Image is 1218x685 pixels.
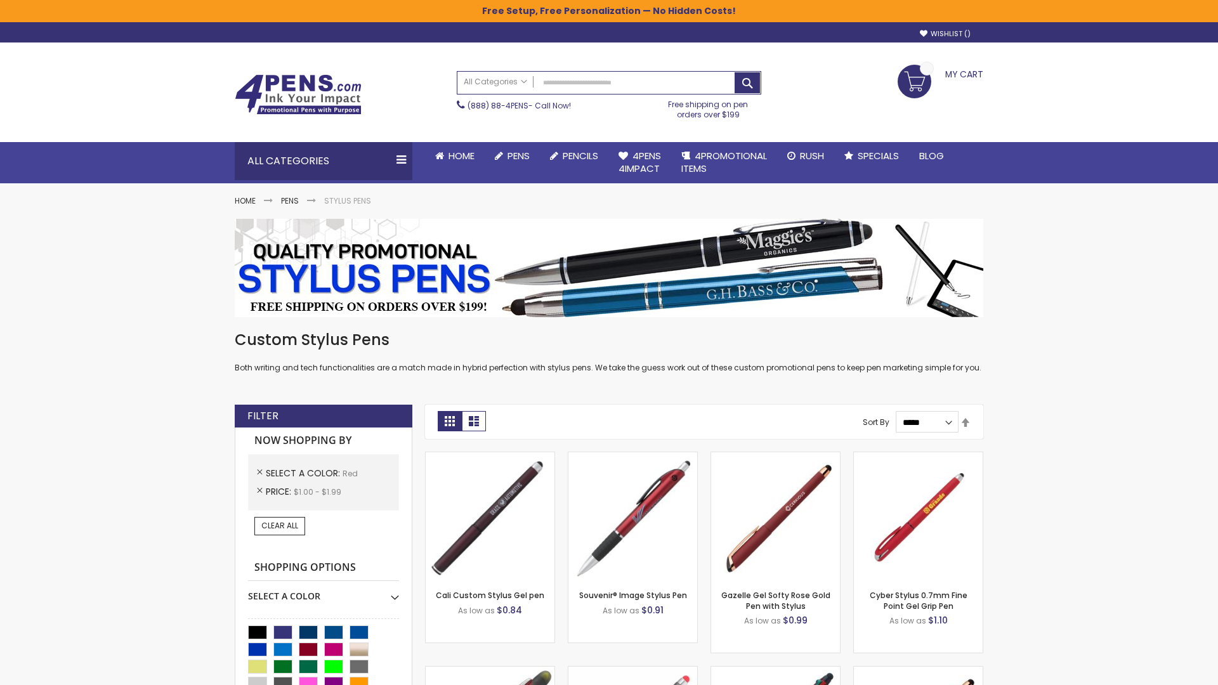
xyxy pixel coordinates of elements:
span: $0.99 [783,614,808,627]
span: As low as [458,605,495,616]
a: Pencils [540,142,608,170]
iframe: Google Customer Reviews [1113,651,1218,685]
a: 4Pens4impact [608,142,671,183]
a: Home [425,142,485,170]
a: Gazelle Gel Softy Rose Gold Pen with Stylus [721,590,830,611]
a: Gazelle Gel Softy Rose Gold Pen with Stylus-Red [711,452,840,462]
strong: Shopping Options [248,554,399,582]
strong: Grid [438,411,462,431]
span: $0.91 [641,604,664,616]
span: - Call Now! [468,100,571,111]
span: All Categories [464,77,527,87]
span: $0.84 [497,604,522,616]
span: Rush [800,149,824,162]
a: Rush [777,142,834,170]
img: Cali Custom Stylus Gel pen-Red [426,452,554,581]
strong: Stylus Pens [324,195,371,206]
img: Stylus Pens [235,219,983,317]
img: Souvenir® Image Stylus Pen-Red [568,452,697,581]
a: Souvenir® Image Stylus Pen-Red [568,452,697,462]
a: Clear All [254,517,305,535]
a: Wishlist [920,29,971,39]
img: Cyber Stylus 0.7mm Fine Point Gel Grip Pen-Red [854,452,983,581]
a: Orbitor 4 Color Assorted Ink Metallic Stylus Pens-Red [711,666,840,677]
span: Clear All [261,520,298,531]
strong: Filter [247,409,278,423]
span: $1.10 [928,614,948,627]
a: Blog [909,142,954,170]
a: Islander Softy Gel with Stylus - ColorJet Imprint-Red [568,666,697,677]
span: Specials [858,149,899,162]
span: Price [266,485,294,498]
span: Pens [507,149,530,162]
span: Red [343,468,358,479]
div: All Categories [235,142,412,180]
a: Home [235,195,256,206]
span: Pencils [563,149,598,162]
span: Blog [919,149,944,162]
a: Cyber Stylus 0.7mm Fine Point Gel Grip Pen [870,590,967,611]
a: Pens [485,142,540,170]
div: Select A Color [248,581,399,603]
a: All Categories [457,72,534,93]
a: Gazelle Gel Softy Rose Gold Pen with Stylus - ColorJet-Red [854,666,983,677]
span: As low as [744,615,781,626]
a: Specials [834,142,909,170]
img: Gazelle Gel Softy Rose Gold Pen with Stylus-Red [711,452,840,581]
img: 4Pens Custom Pens and Promotional Products [235,74,362,115]
span: 4PROMOTIONAL ITEMS [681,149,767,175]
a: Souvenir® Image Stylus Pen [579,590,687,601]
div: Free shipping on pen orders over $199 [655,95,762,120]
a: Pens [281,195,299,206]
strong: Now Shopping by [248,427,399,454]
span: As low as [603,605,639,616]
a: Cali Custom Stylus Gel pen-Red [426,452,554,462]
a: (888) 88-4PENS [468,100,528,111]
span: $1.00 - $1.99 [294,486,341,497]
a: Cali Custom Stylus Gel pen [436,590,544,601]
span: Select A Color [266,467,343,480]
h1: Custom Stylus Pens [235,330,983,350]
a: Souvenir® Jalan Highlighter Stylus Pen Combo-Red [426,666,554,677]
span: 4Pens 4impact [619,149,661,175]
div: Both writing and tech functionalities are a match made in hybrid perfection with stylus pens. We ... [235,330,983,374]
span: Home [449,149,475,162]
a: 4PROMOTIONALITEMS [671,142,777,183]
a: Cyber Stylus 0.7mm Fine Point Gel Grip Pen-Red [854,452,983,462]
label: Sort By [863,417,889,427]
span: As low as [889,615,926,626]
